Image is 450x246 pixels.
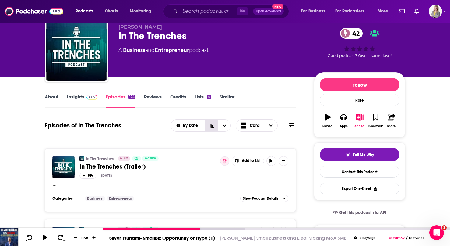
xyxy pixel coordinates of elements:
div: Rate [320,94,399,106]
div: Search podcasts, credits, & more... [169,4,295,18]
div: 19 days ago [354,236,375,240]
div: Added [354,124,365,128]
a: Similar [220,94,234,108]
span: For Podcasters [335,7,364,16]
img: Podchaser Pro [86,95,97,100]
button: 10 [23,234,35,242]
span: Logged in as ShelbySledge [429,5,442,18]
span: Tell Me Why [353,152,374,157]
div: 4 [207,95,211,99]
button: open menu [71,6,101,16]
span: Open Advanced [256,10,281,13]
a: Credits [170,94,186,108]
span: 10 [25,239,27,242]
span: More [378,7,388,16]
a: Pro website [392,227,403,233]
div: Played [322,124,333,128]
span: 00:08:32 [389,236,406,240]
span: 42 [124,155,128,162]
img: In The Trenches [79,156,84,161]
div: [DATE] [101,173,112,178]
img: User Profile [429,5,442,18]
a: Entrepreneur [155,47,189,53]
span: [PERSON_NAME] [118,24,162,30]
div: Share [387,124,396,128]
button: tell me why sparkleTell Me Why [320,148,399,161]
span: and [145,47,155,53]
span: / [406,236,407,240]
a: InsightsPodchaser Pro [67,94,97,108]
button: Sort Direction [205,120,218,131]
span: Get this podcast via API [339,210,386,215]
a: Reviews [144,94,162,108]
span: New [272,4,283,9]
button: Show More Button [279,227,288,237]
a: [PERSON_NAME] Small Business and Deal Making M&A SMB [220,235,346,241]
a: Entrepreneur [107,196,134,201]
span: Active [145,155,156,162]
span: 42 [346,28,363,39]
a: In The Trenches [86,156,114,161]
a: About [45,94,58,108]
img: Podchaser - Follow, Share and Rate Podcasts [5,5,63,17]
a: Silver Tsunami- SmallBiz Opportunity or Hype (1) [109,235,215,241]
a: In The Trenches (Trailer) [52,156,75,178]
a: Show notifications dropdown [412,6,421,16]
span: " " [52,184,56,189]
span: Podcasts [76,7,93,16]
button: Follow [320,78,399,91]
a: Active [142,156,159,161]
button: Show More Button [232,227,264,237]
a: 42 [118,227,130,232]
button: open menu [331,6,373,16]
button: Bookmark [367,110,383,132]
span: ⌘ K [237,7,248,15]
span: Charts [105,7,118,16]
a: 42 [340,28,363,39]
a: 42 [118,156,130,161]
span: 00:30:31 [407,236,430,240]
button: Played [320,110,336,132]
button: open menu [297,6,333,16]
img: In The Trenches [79,227,84,232]
button: open menu [373,6,396,16]
button: Choose View [236,119,278,132]
button: Share [384,110,399,132]
iframe: Intercom live chat [429,225,444,240]
a: In The Trenches (Trailer) [79,163,227,170]
button: Added [352,110,367,132]
button: Show More Button [232,156,264,166]
span: Show Podcast Details [243,196,278,201]
a: Active [142,227,159,232]
h2: Choose List sort [171,119,231,132]
button: Show profile menu [429,5,442,18]
a: Charts [101,6,121,16]
button: Show More Button [279,156,288,166]
a: Contact This Podcast [320,166,399,178]
div: 1.5 x [80,235,90,240]
button: open menu [125,6,159,16]
div: Apps [340,124,348,128]
button: Export One-Sheet [320,183,399,194]
span: For Business [301,7,325,16]
div: Bookmark [368,124,383,128]
a: Episodes124 [106,94,135,108]
span: Card [250,123,260,128]
div: 42Good podcast? Give it some love! [314,24,405,62]
span: 30 [63,239,65,242]
button: ShowPodcast Details [240,195,288,202]
span: Add to List [242,159,261,163]
a: In The Trenches [46,20,107,81]
a: Business [123,47,145,53]
span: 1 [442,225,447,230]
button: Apps [336,110,351,132]
input: Search podcasts, credits, & more... [180,6,237,16]
a: Lists4 [195,94,211,108]
button: 59s [79,173,96,179]
a: In The Trenches [86,227,114,232]
a: Show notifications dropdown [397,6,407,16]
div: A podcast [118,47,209,54]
